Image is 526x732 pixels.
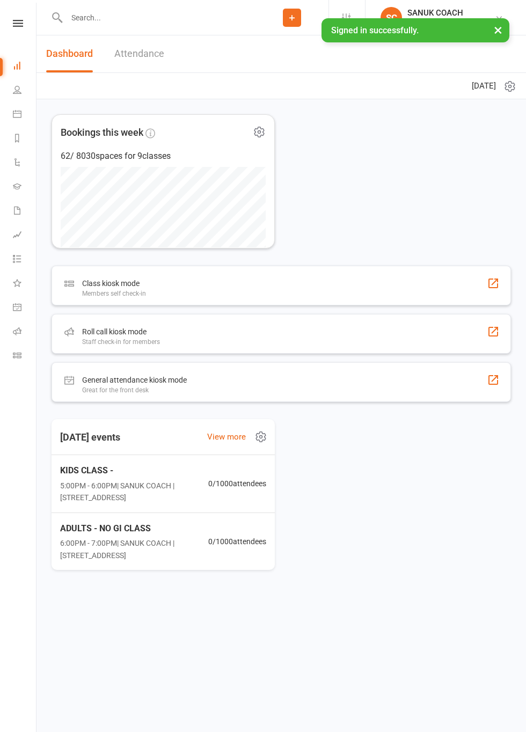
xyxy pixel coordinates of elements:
[13,345,37,369] a: Class kiosk mode
[13,296,37,320] a: General attendance kiosk mode
[13,272,37,296] a: What's New
[82,338,160,346] div: Staff check-in for members
[60,522,208,536] span: ADULTS - NO GI CLASS
[208,478,266,489] span: 0 / 1000 attendees
[13,103,37,127] a: Calendar
[82,374,187,386] div: General attendance kiosk mode
[381,7,402,28] div: SC
[472,79,496,92] span: [DATE]
[207,430,246,443] a: View more
[63,10,255,25] input: Search...
[52,428,129,447] h3: [DATE] events
[13,224,37,248] a: Assessments
[60,464,208,478] span: KIDS CLASS -
[61,125,143,141] span: Bookings this week
[13,79,37,103] a: People
[82,325,160,338] div: Roll call kiosk mode
[13,55,37,79] a: Dashboard
[46,35,93,72] a: Dashboard
[13,320,37,345] a: Roll call kiosk mode
[331,25,419,35] span: Signed in successfully.
[407,8,487,18] div: SANUK COACH
[407,18,487,27] div: Sanuk Brazilian Jiu-jitsu
[82,386,187,394] div: Great for the front desk
[114,35,164,72] a: Attendance
[82,290,146,297] div: Members self check-in
[488,18,508,41] button: ×
[60,480,208,504] span: 5:00PM - 6:00PM | SANUK COACH | [STREET_ADDRESS]
[61,149,266,163] div: 62 / 8030 spaces for 9 classes
[60,537,208,561] span: 6:00PM - 7:00PM | SANUK COACH | [STREET_ADDRESS]
[13,127,37,151] a: Reports
[208,536,266,547] span: 0 / 1000 attendees
[82,277,146,290] div: Class kiosk mode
